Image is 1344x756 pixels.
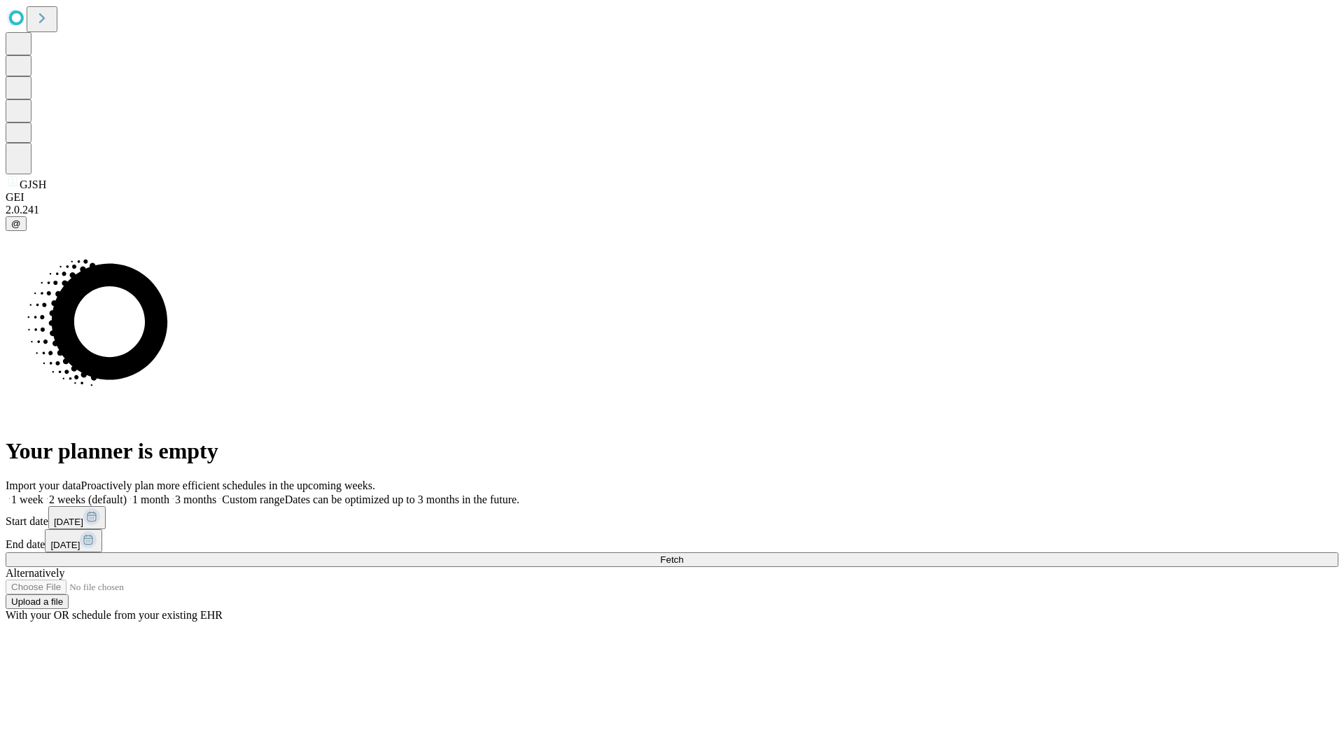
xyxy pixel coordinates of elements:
span: GJSH [20,178,46,190]
span: 2 weeks (default) [49,493,127,505]
button: @ [6,216,27,231]
span: Proactively plan more efficient schedules in the upcoming weeks. [81,479,375,491]
div: Start date [6,506,1338,529]
button: [DATE] [48,506,106,529]
span: Custom range [222,493,284,505]
h1: Your planner is empty [6,438,1338,464]
span: Fetch [660,554,683,565]
button: [DATE] [45,529,102,552]
button: Fetch [6,552,1338,567]
button: Upload a file [6,594,69,609]
span: [DATE] [50,540,80,550]
span: 1 week [11,493,43,505]
span: Alternatively [6,567,64,579]
span: 3 months [175,493,216,505]
span: With your OR schedule from your existing EHR [6,609,223,621]
span: Import your data [6,479,81,491]
div: End date [6,529,1338,552]
div: 2.0.241 [6,204,1338,216]
span: [DATE] [54,517,83,527]
span: @ [11,218,21,229]
span: 1 month [132,493,169,505]
div: GEI [6,191,1338,204]
span: Dates can be optimized up to 3 months in the future. [285,493,519,505]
